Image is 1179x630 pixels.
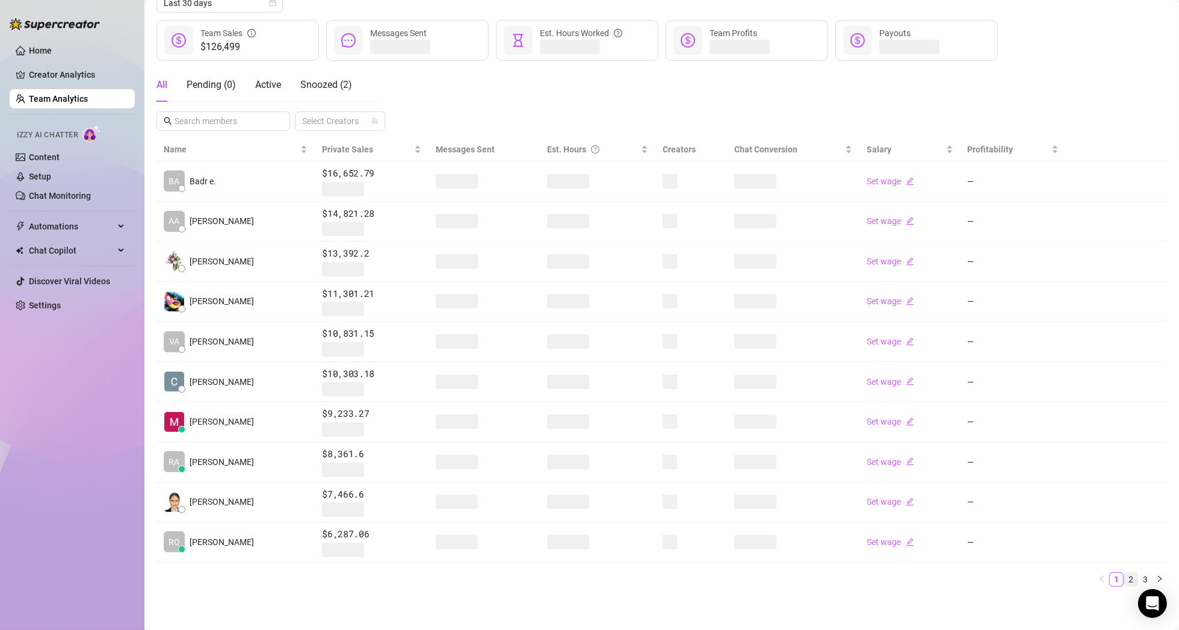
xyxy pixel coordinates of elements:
li: 2 [1124,572,1138,587]
button: left [1095,572,1109,587]
span: edit [906,417,914,426]
span: [PERSON_NAME] [190,255,254,268]
span: Messages Sent [370,28,427,38]
span: RO [169,535,180,549]
span: hourglass [511,33,525,48]
span: $6,287.06 [322,527,421,541]
span: dollar-circle [681,33,695,48]
span: edit [906,377,914,385]
span: Profitability [968,145,1013,154]
span: [PERSON_NAME] [190,295,254,308]
span: info-circle [247,27,256,40]
a: Team Analytics [29,94,88,104]
a: Set wageedit [867,337,914,346]
a: 3 [1139,573,1152,586]
span: Chat Conversion [734,145,797,154]
div: All [156,78,167,92]
span: edit [906,297,914,305]
td: — [961,522,1066,563]
a: Content [29,152,60,162]
a: 1 [1110,573,1123,586]
span: Automations [29,217,114,236]
span: edit [906,337,914,346]
input: Search members [175,114,273,128]
button: right [1153,572,1167,587]
span: message [341,33,356,48]
a: Set wageedit [867,377,914,387]
span: edit [906,177,914,186]
img: Janezah Pasaylo [164,492,184,512]
a: 2 [1124,573,1137,586]
img: Tia Rocky [164,251,184,271]
span: edit [906,257,914,266]
a: Settings [29,301,61,310]
span: question-circle [591,143,599,156]
img: Chat Copilot [16,246,23,255]
a: Home [29,46,52,55]
span: Active [255,79,281,90]
span: edit [906,497,914,506]
a: Set wageedit [867,497,914,507]
span: edit [906,217,914,225]
a: Chat Monitoring [29,191,91,201]
img: Edelyn Ribay [164,292,184,311]
a: Setup [29,172,51,181]
span: right [1156,575,1163,582]
span: [PERSON_NAME] [190,214,254,228]
img: Chasemarl Caban… [164,372,184,391]
div: Est. Hours Worked [540,27,622,40]
span: Badr e. [190,175,216,188]
span: Chat Copilot [29,241,114,260]
span: edit [906,457,914,466]
td: — [961,202,1066,242]
span: team [371,117,379,125]
span: $9,233.27 [322,407,421,421]
a: Set wageedit [867,176,914,186]
span: $16,652.79 [322,166,421,181]
a: Set wageedit [867,216,914,226]
span: AA [169,214,180,228]
span: search [164,117,172,125]
td: — [961,161,1066,202]
span: [PERSON_NAME] [190,455,254,469]
li: 1 [1109,572,1124,587]
span: Private Sales [322,145,373,154]
span: Payouts [879,28,911,38]
span: $8,361.6 [322,447,421,461]
span: $11,301.21 [322,287,421,301]
span: question-circle [614,27,622,40]
a: Set wageedit [867,417,914,426]
td: — [961,322,1066,362]
span: $14,821.28 [322,207,421,221]
td: — [961,482,1066,523]
li: 3 [1138,572,1153,587]
span: Snoozed ( 2 ) [300,79,352,90]
a: Set wageedit [867,537,914,547]
a: Discover Viral Videos [29,276,110,286]
span: thunderbolt [16,222,25,231]
th: Creators [655,138,727,161]
div: Est. Hours [547,143,639,156]
span: Name [164,143,298,156]
span: edit [906,538,914,546]
span: dollar-circle [850,33,865,48]
th: Name [156,138,315,161]
td: — [961,402,1066,442]
a: Creator Analytics [29,65,125,84]
span: $7,466.6 [322,487,421,502]
span: $13,392.2 [322,246,421,261]
a: Set wageedit [867,457,914,467]
span: BA [169,175,180,188]
span: left [1098,575,1106,582]
img: AI Chatter [82,125,101,142]
span: RA [169,455,180,469]
span: Team Profits [710,28,757,38]
span: [PERSON_NAME] [190,375,254,388]
span: Salary [867,145,891,154]
span: [PERSON_NAME] [190,535,254,549]
span: VA [169,335,179,348]
td: — [961,242,1066,282]
span: $126,499 [200,40,256,54]
span: $10,831.15 [322,326,421,341]
span: [PERSON_NAME] [190,335,254,348]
